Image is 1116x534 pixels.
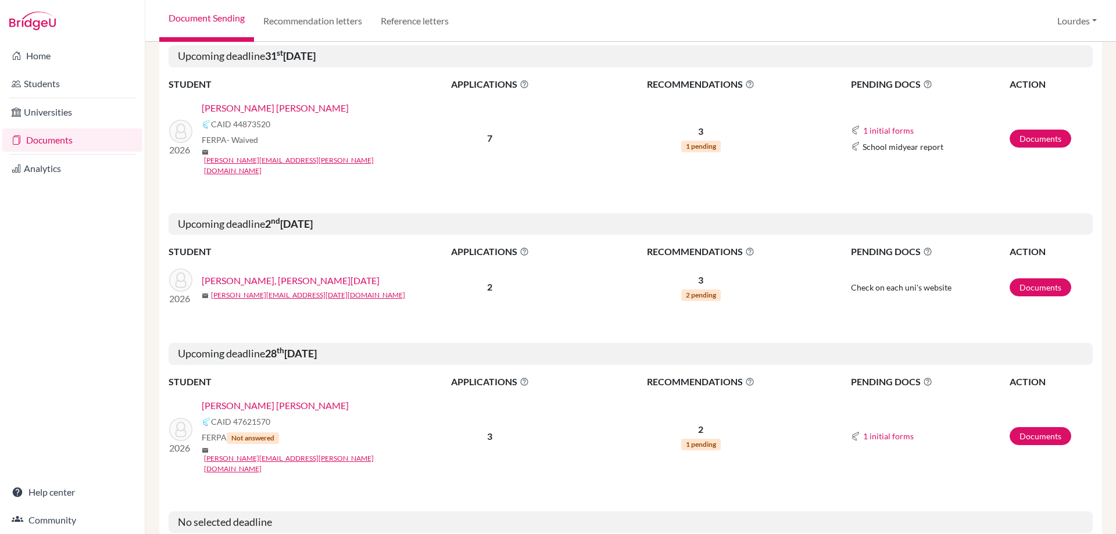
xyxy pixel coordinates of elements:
[1009,374,1093,389] th: ACTION
[851,375,1008,389] span: PENDING DOCS
[211,290,405,300] a: [PERSON_NAME][EMAIL_ADDRESS][DATE][DOMAIN_NAME]
[863,429,914,443] button: 1 initial forms
[211,415,270,428] span: CAID 47621570
[580,273,822,287] p: 3
[202,120,211,129] img: Common App logo
[169,441,192,455] p: 2026
[202,292,209,299] span: mail
[487,132,492,144] b: 7
[169,292,192,306] p: 2026
[863,141,943,153] span: School midyear report
[2,481,142,504] a: Help center
[2,44,142,67] a: Home
[1052,10,1102,32] button: Lourdes
[169,244,401,259] th: STUDENT
[202,399,349,413] a: [PERSON_NAME] [PERSON_NAME]
[681,141,721,152] span: 1 pending
[1009,77,1093,92] th: ACTION
[9,12,56,30] img: Bridge-U
[277,48,283,58] sup: st
[2,72,142,95] a: Students
[1009,244,1093,259] th: ACTION
[169,343,1093,365] h5: Upcoming deadline
[227,432,279,444] span: Not answered
[202,149,209,156] span: mail
[1010,427,1071,445] a: Documents
[580,245,822,259] span: RECOMMENDATIONS
[169,418,192,441] img: Navarro Miranda, Raul
[169,511,1093,533] h5: No selected deadline
[202,447,209,454] span: mail
[169,45,1093,67] h5: Upcoming deadline
[202,274,380,288] a: [PERSON_NAME], [PERSON_NAME][DATE]
[851,126,860,135] img: Common App logo
[402,245,578,259] span: APPLICATIONS
[863,124,914,137] button: 1 initial forms
[1010,278,1071,296] a: Documents
[227,135,258,145] span: - Waived
[580,124,822,138] p: 3
[851,282,952,292] span: Check on each uni's website
[204,155,409,176] a: [PERSON_NAME][EMAIL_ADDRESS][PERSON_NAME][DOMAIN_NAME]
[402,375,578,389] span: APPLICATIONS
[851,432,860,441] img: Common App logo
[204,453,409,474] a: [PERSON_NAME][EMAIL_ADDRESS][PERSON_NAME][DOMAIN_NAME]
[851,77,1008,91] span: PENDING DOCS
[681,439,721,450] span: 1 pending
[277,346,284,355] sup: th
[211,118,270,130] span: CAID 44873520
[580,422,822,436] p: 2
[580,77,822,91] span: RECOMMENDATIONS
[2,128,142,152] a: Documents
[169,143,192,157] p: 2026
[169,268,192,292] img: Magaña Mendoza, Ana Lucia
[851,245,1008,259] span: PENDING DOCS
[2,101,142,124] a: Universities
[169,120,192,143] img: Silva Saca, Ernesto
[271,216,280,225] sup: nd
[265,347,317,360] b: 28 [DATE]
[169,374,401,389] th: STUDENT
[1010,130,1071,148] a: Documents
[580,375,822,389] span: RECOMMENDATIONS
[169,77,401,92] th: STUDENT
[402,77,578,91] span: APPLICATIONS
[681,289,721,301] span: 2 pending
[487,431,492,442] b: 3
[265,217,313,230] b: 2 [DATE]
[2,508,142,532] a: Community
[487,281,492,292] b: 2
[202,101,349,115] a: [PERSON_NAME] [PERSON_NAME]
[202,431,279,444] span: FERPA
[169,213,1093,235] h5: Upcoming deadline
[265,49,316,62] b: 31 [DATE]
[202,417,211,427] img: Common App logo
[2,157,142,180] a: Analytics
[851,142,860,151] img: Common App logo
[202,134,258,146] span: FERPA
